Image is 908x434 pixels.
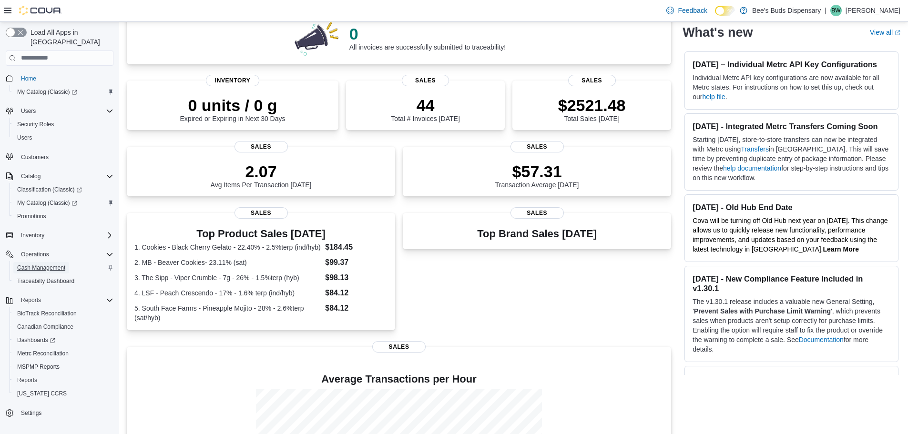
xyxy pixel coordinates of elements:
dt: 2. MB - Beaver Cookies- 23.11% (sat) [134,258,321,267]
h3: Top Brand Sales [DATE] [477,228,597,240]
span: Classification (Classic) [13,184,113,195]
a: help file [702,93,725,101]
img: Cova [19,6,62,15]
span: Washington CCRS [13,388,113,399]
button: Security Roles [10,118,117,131]
img: 0 [292,19,342,57]
span: MSPMP Reports [17,363,60,371]
span: Dashboards [17,336,55,344]
dt: 1. Cookies - Black Cherry Gelato - 22.40% - 2.5%terp (ind/hyb) [134,242,321,252]
a: Settings [17,407,45,419]
span: Reports [17,294,113,306]
svg: External link [895,30,900,36]
span: Feedback [678,6,707,15]
span: Promotions [13,211,113,222]
h4: Average Transactions per Hour [134,373,663,385]
span: My Catalog (Classic) [13,197,113,209]
button: Reports [17,294,45,306]
span: Users [13,132,113,143]
dt: 3. The Sipp - Viper Crumble - 7g - 26% - 1.5%terp (hyb) [134,273,321,283]
dd: $99.37 [325,257,388,268]
a: View allExternal link [870,29,900,36]
input: Dark Mode [715,6,735,16]
p: 0 units / 0 g [180,96,286,115]
a: Reports [13,374,41,386]
h3: [DATE] - Integrated Metrc Transfers Coming Soon [693,121,890,131]
span: Sales [372,341,426,353]
div: Bow Wilson [830,5,842,16]
span: Inventory [206,75,259,86]
a: [US_STATE] CCRS [13,388,71,399]
button: Catalog [17,171,44,182]
button: Promotions [10,210,117,223]
dd: $84.12 [325,287,388,299]
button: Metrc Reconciliation [10,347,117,360]
a: My Catalog (Classic) [13,197,81,209]
a: My Catalog (Classic) [10,85,117,99]
span: Operations [17,249,113,260]
button: Canadian Compliance [10,320,117,333]
span: Promotions [17,212,46,220]
button: Settings [2,406,117,420]
button: Reports [2,293,117,307]
button: Users [10,131,117,144]
dd: $84.12 [325,303,388,314]
a: Users [13,132,36,143]
span: Dashboards [13,334,113,346]
a: Classification (Classic) [10,183,117,196]
h3: [DATE] - Old Hub End Date [693,202,890,212]
span: Home [21,75,36,82]
span: My Catalog (Classic) [17,88,77,96]
span: BioTrack Reconciliation [13,308,113,319]
p: | [825,5,826,16]
a: Customers [17,151,52,163]
span: Operations [21,251,49,258]
span: BioTrack Reconciliation [17,310,77,317]
span: My Catalog (Classic) [13,86,113,98]
div: Avg Items Per Transaction [DATE] [211,162,312,189]
div: Transaction Average [DATE] [495,162,579,189]
span: Traceabilty Dashboard [13,275,113,287]
span: Catalog [17,171,113,182]
div: Total Sales [DATE] [558,96,626,122]
dd: $184.45 [325,242,388,253]
a: Feedback [663,1,711,20]
span: Security Roles [17,121,54,128]
span: Customers [21,153,49,161]
span: BW [831,5,840,16]
span: Classification (Classic) [17,186,82,193]
span: My Catalog (Classic) [17,199,77,207]
button: Users [2,104,117,118]
span: Sales [235,207,288,219]
a: BioTrack Reconciliation [13,308,81,319]
span: Load All Apps in [GEOGRAPHIC_DATA] [27,28,113,47]
div: Expired or Expiring in Next 30 Days [180,96,286,122]
span: Cash Management [17,264,65,272]
p: The v1.30.1 release includes a valuable new General Setting, ' ', which prevents sales when produ... [693,297,890,354]
strong: Prevent Sales with Purchase Limit Warning [694,307,831,315]
div: Total # Invoices [DATE] [391,96,459,122]
button: Customers [2,150,117,164]
span: Inventory [17,230,113,241]
span: Users [21,107,36,115]
span: Sales [510,207,564,219]
span: Customers [17,151,113,163]
p: Bee's Buds Dispensary [752,5,821,16]
a: Cash Management [13,262,69,273]
p: 0 [349,24,506,43]
strong: Learn More [823,245,859,253]
p: $57.31 [495,162,579,181]
span: Settings [21,409,41,417]
span: Inventory [21,232,44,239]
a: Transfers [741,145,769,153]
a: Promotions [13,211,50,222]
button: Inventory [2,229,117,242]
a: Canadian Compliance [13,321,77,333]
span: Sales [235,141,288,152]
p: [PERSON_NAME] [846,5,900,16]
span: Sales [568,75,616,86]
a: MSPMP Reports [13,361,63,373]
span: Metrc Reconciliation [13,348,113,359]
h3: Top Product Sales [DATE] [134,228,388,240]
p: Individual Metrc API key configurations are now available for all Metrc states. For instructions ... [693,73,890,101]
